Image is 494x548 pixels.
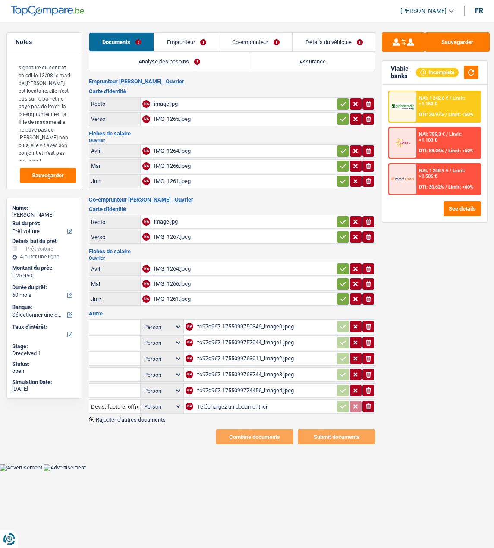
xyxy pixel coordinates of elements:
[391,173,414,185] img: Record Credits
[154,145,334,157] div: IMG_1264.jpeg
[142,115,150,123] div: NA
[89,131,375,136] h3: Fiches de salaire
[391,103,414,110] img: AlphaCredit
[12,304,75,311] label: Banque:
[12,385,77,392] div: [DATE]
[11,6,84,16] img: TopCompare Logo
[142,280,150,288] div: NA
[89,249,375,254] h3: Fiches de salaire
[446,132,448,137] span: /
[154,33,219,51] a: Emprunteur
[91,281,138,287] div: Mai
[448,112,473,117] span: Limit: <50%
[20,168,76,183] button: Sauvegarder
[89,196,375,203] h2: Co-emprunteur [PERSON_NAME] | Ouvrier
[219,33,292,51] a: Co-emprunteur
[197,368,334,381] div: fc97d967-1755099768744_image3.jpeg
[12,343,77,350] div: Stage:
[419,95,448,101] span: NAI: 1 242,6 €
[444,201,481,216] button: See details
[154,160,334,173] div: IMG_1266.jpeg
[142,233,150,241] div: NA
[89,256,375,261] h2: Ouvrier
[197,352,334,365] div: fc97d967-1755099763011_image2.jpeg
[400,7,447,15] span: [PERSON_NAME]
[91,296,138,302] div: Juin
[448,148,473,154] span: Limit: <50%
[89,206,375,212] h3: Carte d'identité
[154,175,334,188] div: IMG_1261.jpeg
[12,205,77,211] div: Name:
[186,403,193,410] div: NA
[91,116,138,122] div: Verso
[216,429,293,444] button: Combine documents
[91,101,138,107] div: Recto
[154,277,334,290] div: IMG_1266.jpeg
[445,184,447,190] span: /
[91,148,138,154] div: Avril
[12,284,75,291] label: Durée du prêt:
[391,137,414,148] img: Cofidis
[12,211,77,218] div: [PERSON_NAME]
[89,52,250,71] a: Analyse des besoins
[32,173,64,178] span: Sauvegarder
[393,4,454,18] a: [PERSON_NAME]
[142,100,150,108] div: NA
[416,68,459,77] div: Incomplete
[154,262,334,275] div: IMG_1264.jpeg
[154,113,334,126] div: IMG_1265.jpeg
[419,95,465,107] span: Limit: >1.150 €
[12,272,15,279] span: €
[425,32,490,52] button: Sauvegarder
[12,265,75,271] label: Montant du prêt:
[448,184,473,190] span: Limit: <60%
[154,215,334,228] div: image.jpg
[142,265,150,273] div: NA
[91,178,138,184] div: Juin
[89,78,375,85] h2: Emprunteur [PERSON_NAME] | Ouvrier
[91,163,138,169] div: Mai
[96,417,166,422] span: Rajouter d'autres documents
[450,95,451,101] span: /
[293,33,375,51] a: Détails du véhicule
[419,184,444,190] span: DTI: 30.62%
[154,293,334,305] div: IMG_1261.jpeg
[89,33,154,51] a: Documents
[186,339,193,346] div: NA
[419,168,448,173] span: NAI: 1 248,9 €
[197,384,334,397] div: fc97d967-1755099774456_image4.jpeg
[89,138,375,143] h2: Ouvrier
[12,324,75,331] label: Taux d'intérêt:
[142,295,150,303] div: NA
[419,132,462,143] span: Limit: >1.100 €
[89,311,375,316] h3: Autre
[12,350,77,357] div: Dreceived 1
[419,112,444,117] span: DTI: 30.97%
[12,238,77,245] div: Détails but du prêt
[16,38,73,46] h5: Notes
[186,387,193,394] div: NA
[298,429,375,444] button: Submit documents
[91,234,138,240] div: Verso
[12,361,77,368] div: Status:
[91,266,138,272] div: Avril
[250,52,375,71] a: Assurance
[186,323,193,331] div: NA
[91,219,138,225] div: Recto
[186,355,193,362] div: NA
[154,98,334,110] div: image.jpg
[12,254,77,260] div: Ajouter une ligne
[186,371,193,378] div: NA
[197,320,334,333] div: fc97d967-1755099750346_image0.jpeg
[419,132,445,137] span: NAI: 755,3 €
[89,88,375,94] h3: Carte d'identité
[12,379,77,386] div: Simulation Date:
[475,6,483,15] div: fr
[391,65,416,80] div: Viable banks
[419,148,444,154] span: DTI: 58.04%
[154,230,334,243] div: IMG_1267.jpeg
[142,218,150,226] div: NA
[142,162,150,170] div: NA
[142,177,150,185] div: NA
[12,220,75,227] label: But du prêt:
